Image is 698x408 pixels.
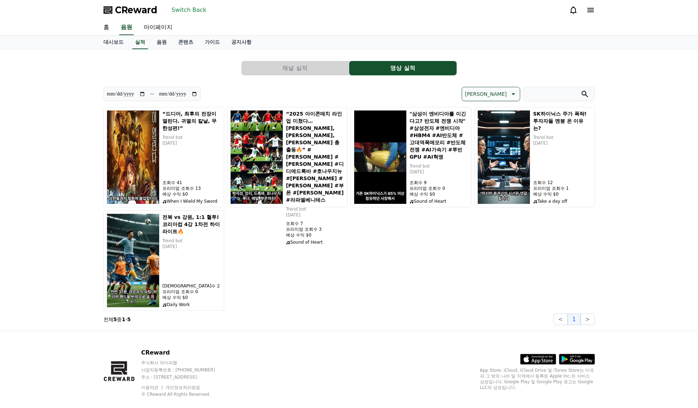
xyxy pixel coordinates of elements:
[162,191,221,197] p: 예상 수익 $0
[227,107,348,207] button: “2025 아이콘매치 라인업 미쳤다… 앙리, 박지성, 베일 총출동🔥” #박지성 #티에리앙리 #디디에드록바 #호나우지뉴 #웨인루니 #가레스베일 #부폰 #아르센벵거 #라파엘베니테...
[286,221,345,226] p: 조회수 7
[349,61,457,75] button: 영상 실적
[114,316,117,322] strong: 5
[533,180,592,186] p: 조회수 12
[533,186,592,191] p: 프리미엄 조회수 1
[98,20,115,35] a: 홈
[230,110,283,204] img: “2025 아이콘매치 라인업 미쳤다… 앙리, 박지성, 베일 총출동🔥” #박지성 #티에리앙리 #디디에드록바 #호나우지뉴 #웨인루니 #가레스베일 #부폰 #아르센벵거 #라파엘베니테스
[162,295,221,300] p: 예상 수익 $0
[480,367,595,390] p: App Store, iCloud, iCloud Drive 및 iTunes Store는 미국과 그 밖의 나라 및 지역에서 등록된 Apple Inc.의 서비스 상표입니다. Goo...
[103,107,224,207] button: “드디어, 최후의 전장이 열린다. 귀멸의 칼날, 무한성편!” “드디어, 최후의 전장이 열린다. 귀멸의 칼날, 무한성편!” Trend bot [DATE] 조회수 41 프리미엄 ...
[465,89,507,99] p: [PERSON_NAME]
[162,214,221,235] h5: 전북 vs 강원, 1:1 혈투! 코리아컵 4강 1차전 하이라이트🔥
[107,110,160,204] img: “드디어, 최후의 전장이 열린다. 귀멸의 칼날, 무한성편!”
[141,348,229,357] p: CReward
[199,36,226,49] a: 가이드
[286,212,345,218] p: [DATE]
[162,140,221,146] p: [DATE]
[286,239,345,245] p: Sound of Heart
[122,316,125,322] strong: 1
[162,238,221,244] p: Trend bot
[462,87,520,101] button: [PERSON_NAME]
[533,191,592,197] p: 예상 수익 $0
[98,36,129,49] a: 대시보드
[151,36,172,49] a: 음원
[166,385,200,390] a: 개인정보처리방침
[286,110,345,203] h5: “2025 아이콘매치 라인업 미쳤다… [PERSON_NAME], [PERSON_NAME], [PERSON_NAME] 총출동🔥” #[PERSON_NAME] #[PERSON_NA...
[241,61,349,75] button: 채널 실적
[286,206,345,212] p: Trend bot
[410,110,468,160] h5: "삼성이 엔비디아를 이긴다고? 반도체 전쟁 시작" #삼성전자 #엔비디아 #HBM4 #AI반도체 #고대역폭메모리 #반도체전쟁 #AI가속기 #루빈GPU #AI혁명
[410,191,468,197] p: 예상 수익 $0
[410,186,468,191] p: 프리미엄 조회수 0
[138,20,178,35] a: 마이페이지
[410,169,468,175] p: [DATE]
[351,107,471,207] button: "삼성이 엔비디아를 이긴다고? 반도체 전쟁 시작" #삼성전자 #엔비디아 #HBM4 #AI반도체 #고대역폭메모리 #반도체전쟁 #AI가속기 #루빈GPU #AI혁명 "삼성이 엔비디...
[141,385,164,390] a: 이용약관
[162,198,221,204] p: When I Wield My Sword
[119,20,134,35] a: 음원
[410,180,468,186] p: 조회수 9
[162,289,221,295] p: 프리미엄 조회수 0
[533,198,592,204] p: Take a day off
[127,316,131,322] strong: 5
[354,110,407,204] img: "삼성이 엔비디아를 이긴다고? 반도체 전쟁 시작" #삼성전자 #엔비디아 #HBM4 #AI반도체 #고대역폭메모리 #반도체전쟁 #AI가속기 #루빈GPU #AI혁명
[533,110,592,132] h5: SK하이닉스 주가 폭락! 투자자들 멘붕 온 이유는?
[568,314,581,325] button: 1
[141,391,229,397] p: © CReward All Rights Reserved.
[162,302,221,308] p: Daily Work
[554,314,568,325] button: <
[103,316,131,323] p: 전체 중 -
[162,180,221,186] p: 조회수 41
[141,374,229,380] p: 주소 : [STREET_ADDRESS]
[581,314,595,325] button: >
[286,226,345,232] p: 프리미엄 조회수 3
[103,210,224,311] button: 전북 vs 강원, 1:1 혈투! 코리아컵 4강 1차전 하이라이트🔥 전북 vs 강원, 1:1 혈투! 코리아컵 4강 1차전 하이라이트🔥 Trend bot [DATE] [DEMOG...
[533,140,592,146] p: [DATE]
[141,360,229,366] p: 주식회사 와이피랩
[150,90,154,98] p: ~
[141,367,229,373] p: 사업자등록번호 : [PHONE_NUMBER]
[103,4,157,16] a: CReward
[107,214,160,308] img: 전북 vs 강원, 1:1 혈투! 코리아컵 4강 1차전 하이라이트🔥
[162,186,221,191] p: 프리미엄 조회수 13
[410,198,468,204] p: Sound of Heart
[115,4,157,16] span: CReward
[162,110,221,132] h5: “드디어, 최후의 전장이 열린다. 귀멸의 칼날, 무한성편!”
[477,110,530,204] img: SK하이닉스 주가 폭락! 투자자들 멘붕 온 이유는?
[533,135,592,140] p: Trend bot
[162,283,221,289] p: [DEMOGRAPHIC_DATA]수 2
[132,36,148,49] a: 실적
[162,135,221,140] p: Trend bot
[286,232,345,238] p: 예상 수익 $0
[410,163,468,169] p: Trend bot
[162,244,221,249] p: [DATE]
[474,107,595,207] button: SK하이닉스 주가 폭락! 투자자들 멘붕 온 이유는? SK하이닉스 주가 폭락! 투자자들 멘붕 온 이유는? Trend bot [DATE] 조회수 12 프리미엄 조회수 1 예상 수...
[226,36,257,49] a: 공지사항
[169,4,209,16] button: Switch Back
[172,36,199,49] a: 콘텐츠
